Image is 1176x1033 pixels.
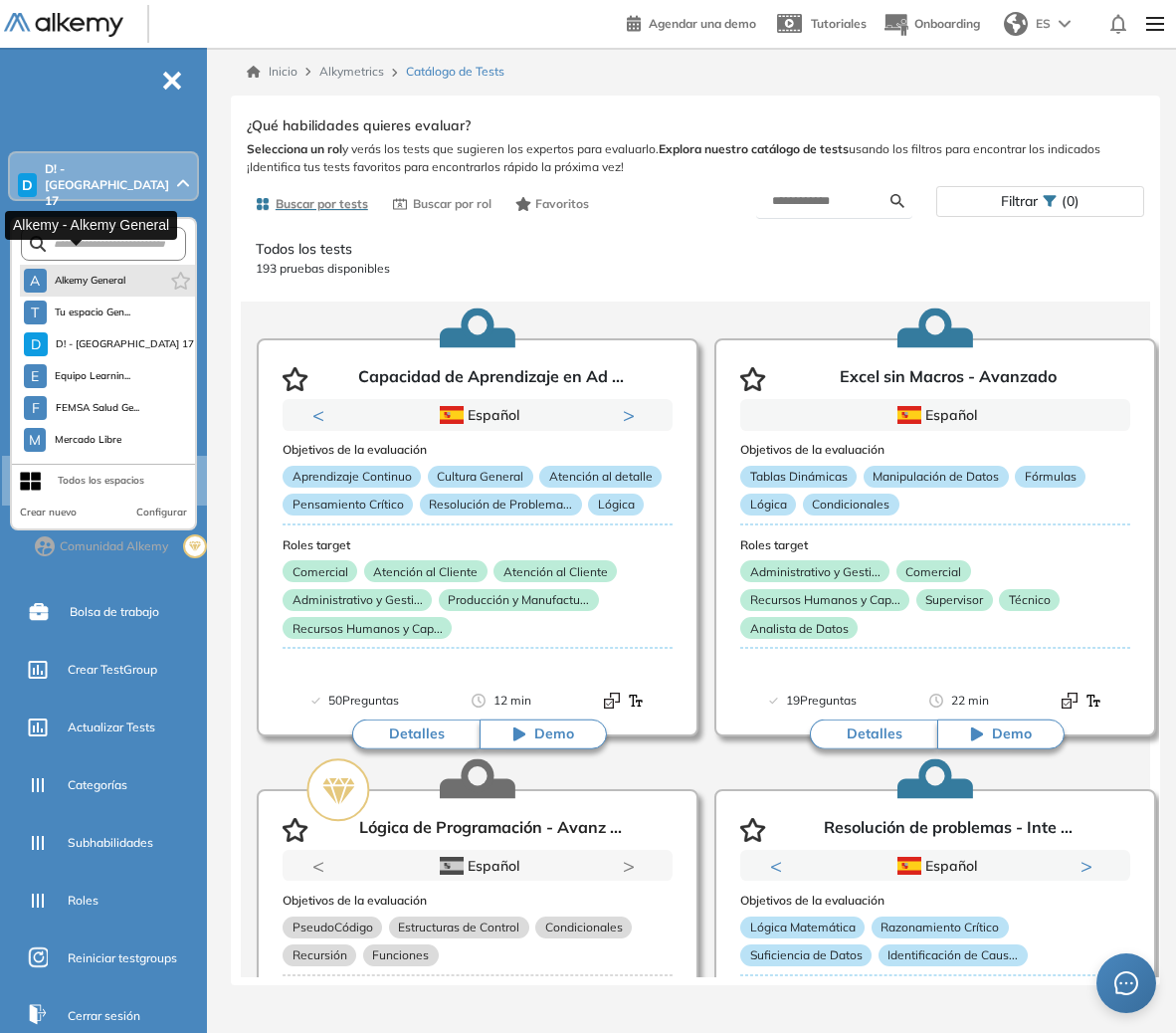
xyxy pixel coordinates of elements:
p: Manipulación de Datos [864,466,1009,488]
span: Tutoriales [811,16,867,31]
h3: Objetivos de la evaluación [283,443,673,457]
span: Reiniciar testgroups [68,949,177,967]
p: Técnico [999,589,1060,611]
span: ES [1036,15,1051,33]
div: Español [811,855,1060,877]
span: T [31,305,39,320]
span: message [1114,971,1138,995]
span: 22 min [951,691,989,711]
img: arrow [1059,20,1071,28]
p: Comercial [896,560,971,582]
span: 19 Preguntas [786,691,857,711]
img: Format test logo [604,693,620,709]
p: Tablas Dinámicas [740,466,857,488]
button: Previous [770,856,790,876]
img: ESP [440,406,464,424]
h3: Roles target [740,538,1130,552]
span: Tu espacio Gen... [55,305,131,320]
button: Favoritos [507,187,598,221]
img: Format test logo [1085,693,1101,709]
p: Excel sin Macros - Avanzado [840,367,1057,391]
img: ESP [897,406,921,424]
button: Previous [312,405,332,425]
img: Format test logo [1062,693,1078,709]
button: Demo [937,720,1065,749]
p: Supervisor [916,589,993,611]
span: D [22,177,33,193]
p: Atención al Cliente [493,560,617,582]
p: Analista de Datos [740,617,858,639]
span: Alkemy General [55,273,126,289]
span: FEMSA Salud Ge... [55,400,139,416]
p: Atención al detalle [539,466,662,488]
span: y verás los tests que sugieren los expertos para evaluarlo. usando los filtros para encontrar los... [247,140,1144,176]
span: M [29,432,41,448]
p: Aprendizaje Continuo [283,466,421,488]
p: Recursos Humanos y Cap... [740,589,909,611]
p: Lógica [588,494,644,516]
p: Administrativo y Gesti... [283,589,432,611]
button: Configurar [136,505,187,520]
img: world [1004,12,1028,36]
span: Favoritos [535,195,589,213]
span: Cerrar sesión [68,1007,140,1025]
span: Catálogo de Tests [406,63,504,81]
span: Mercado Libre [54,432,122,448]
img: Logo [4,13,123,38]
button: 2 [943,882,959,885]
img: ESP [440,857,464,875]
p: Recursos Humanos y Cap... [283,617,452,639]
div: Español [353,404,602,426]
p: 193 pruebas disponibles [256,260,1135,278]
span: ¿Qué habilidades quieres evaluar? [247,115,471,136]
span: D [31,336,41,352]
p: Razonamiento Crítico [872,917,1009,938]
b: Selecciona un rol [247,141,342,156]
p: Lógica [740,494,796,516]
span: A [30,273,40,289]
p: Lógica Matemática [740,917,865,938]
span: 12 min [493,691,531,711]
span: Alkymetrics [319,64,384,79]
span: Actualizar Tests [68,719,155,736]
span: Categorías [68,776,127,794]
span: Roles [68,892,98,910]
h3: Objetivos de la evaluación [740,443,1130,457]
p: Resolución de Problema... [420,494,582,516]
button: Buscar por rol [384,187,499,221]
p: Atención al Cliente [364,560,488,582]
button: Buscar por tests [247,187,376,221]
span: D! - [GEOGRAPHIC_DATA] 17 [45,161,173,209]
span: Demo [534,724,574,744]
span: Bolsa de trabajo [70,603,159,621]
span: Buscar por rol [413,195,491,213]
p: Identificación de Caus... [879,944,1028,966]
span: Demo [992,724,1032,744]
b: Explora nuestro catálogo de tests [659,141,849,156]
button: 2 [474,431,490,434]
h3: Roles target [283,538,673,552]
p: Capacidad de Aprendizaje en Ad ... [358,367,624,391]
span: (0) [1062,187,1079,216]
span: Onboarding [914,16,980,31]
p: Administrativo y Gesti... [740,560,889,582]
span: Filtrar [1001,187,1038,216]
button: 3 [497,431,513,434]
img: Format test logo [628,693,644,709]
button: 1 [911,882,935,885]
span: 50 Preguntas [328,691,399,711]
p: Resolución de problemas - Inte ... [824,818,1073,842]
a: Inicio [247,63,297,81]
button: Crear nuevo [20,505,77,520]
p: Comercial [283,560,357,582]
p: Todos los tests [256,239,1135,260]
p: Condicionales [803,494,899,516]
p: Producción y Manufactu... [439,589,599,611]
span: E [31,368,39,384]
p: Fórmulas [1015,466,1085,488]
button: Next [623,405,643,425]
span: F [32,400,40,416]
button: Next [1080,856,1100,876]
img: ESP [897,857,921,875]
a: Agendar una demo [627,10,756,34]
